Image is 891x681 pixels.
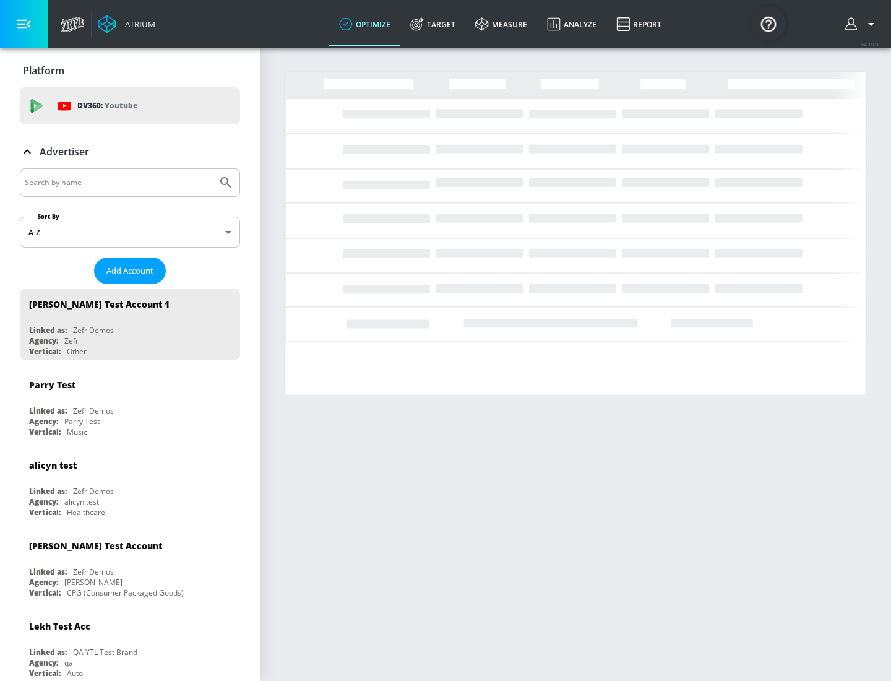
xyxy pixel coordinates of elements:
[29,427,61,437] div: Vertical:
[73,486,114,497] div: Zefr Demos
[40,145,89,158] p: Advertiser
[537,2,606,46] a: Analyze
[98,15,155,33] a: Atrium
[400,2,465,46] a: Target
[25,175,212,191] input: Search by name
[23,64,64,77] p: Platform
[29,647,67,657] div: Linked as:
[20,370,240,440] div: Parry TestLinked as:Zefr DemosAgency:Parry TestVertical:Music
[29,657,58,668] div: Agency:
[67,427,87,437] div: Music
[64,657,73,668] div: qa
[29,668,61,679] div: Vertical:
[29,486,67,497] div: Linked as:
[120,19,155,30] div: Atrium
[20,289,240,360] div: [PERSON_NAME] Test Account 1Linked as:Zefr DemosAgency:ZefrVertical:Other
[73,647,137,657] div: QA YTL Test Brand
[29,336,58,346] div: Agency:
[29,566,67,577] div: Linked as:
[751,6,786,41] button: Open Resource Center
[20,87,240,124] div: DV360: Youtube
[77,99,137,113] p: DV360:
[94,258,166,284] button: Add Account
[20,53,240,88] div: Platform
[67,668,83,679] div: Auto
[29,416,58,427] div: Agency:
[73,566,114,577] div: Zefr Demos
[606,2,671,46] a: Report
[64,497,99,507] div: alicyn test
[29,507,61,518] div: Vertical:
[29,497,58,507] div: Agency:
[35,212,62,220] label: Sort By
[29,325,67,336] div: Linked as:
[29,588,61,598] div: Vertical:
[105,99,137,112] p: Youtube
[20,450,240,521] div: alicyn testLinked as:Zefr DemosAgency:alicyn testVertical:Healthcare
[67,507,105,518] div: Healthcare
[73,406,114,416] div: Zefr Demos
[465,2,537,46] a: measure
[29,577,58,588] div: Agency:
[29,540,162,552] div: [PERSON_NAME] Test Account
[64,336,79,346] div: Zefr
[329,2,400,46] a: optimize
[20,531,240,601] div: [PERSON_NAME] Test AccountLinked as:Zefr DemosAgency:[PERSON_NAME]Vertical:CPG (Consumer Packaged...
[20,217,240,248] div: A-Z
[29,406,67,416] div: Linked as:
[29,620,90,632] div: Lekh Test Acc
[73,325,114,336] div: Zefr Demos
[64,416,100,427] div: Parry Test
[64,577,123,588] div: [PERSON_NAME]
[106,264,153,278] span: Add Account
[67,588,184,598] div: CPG (Consumer Packaged Goods)
[29,298,170,310] div: [PERSON_NAME] Test Account 1
[29,379,75,391] div: Parry Test
[29,459,77,471] div: alicyn test
[20,134,240,169] div: Advertiser
[67,346,87,357] div: Other
[29,346,61,357] div: Vertical:
[861,41,879,48] span: v 4.19.0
